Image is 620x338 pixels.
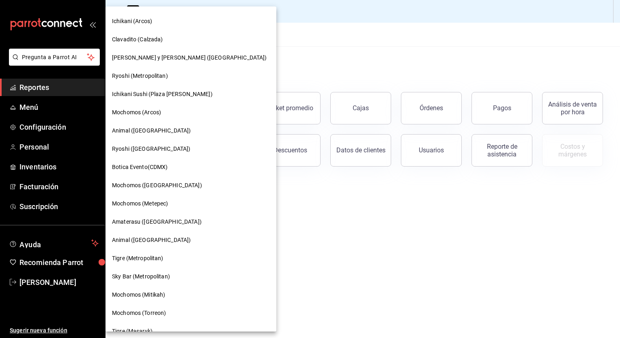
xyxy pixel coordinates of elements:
[105,85,276,103] div: Ichikani Sushi (Plaza [PERSON_NAME])
[105,122,276,140] div: Animal ([GEOGRAPHIC_DATA])
[105,213,276,231] div: Amaterasu ([GEOGRAPHIC_DATA])
[112,145,190,153] span: Ryoshi ([GEOGRAPHIC_DATA])
[112,199,168,208] span: Mochomos (Metepec)
[105,267,276,286] div: Sky Bar (Metropolitan)
[105,12,276,30] div: Ichikani (Arcos)
[105,67,276,85] div: Ryoshi (Metropolitan)
[105,304,276,322] div: Mochomos (Torreon)
[112,272,170,281] span: Sky Bar (Metropolitan)
[105,176,276,195] div: Mochomos ([GEOGRAPHIC_DATA])
[105,103,276,122] div: Mochomos (Arcos)
[112,254,164,263] span: Tigre (Metropolitan)
[105,49,276,67] div: [PERSON_NAME] y [PERSON_NAME] ([GEOGRAPHIC_DATA])
[105,30,276,49] div: Clavadito (Calzada)
[112,90,213,98] span: Ichikani Sushi (Plaza [PERSON_NAME])
[105,195,276,213] div: Mochomos (Metepec)
[112,53,267,62] span: [PERSON_NAME] y [PERSON_NAME] ([GEOGRAPHIC_DATA])
[112,181,202,190] span: Mochomos ([GEOGRAPHIC_DATA])
[105,286,276,304] div: Mochomos (Mitikah)
[112,327,153,336] span: Tigre (Masaryk)
[112,309,166,317] span: Mochomos (Torreon)
[112,17,152,26] span: Ichikani (Arcos)
[112,35,163,44] span: Clavadito (Calzada)
[112,126,191,135] span: Animal ([GEOGRAPHIC_DATA])
[112,291,165,299] span: Mochomos (Mitikah)
[112,72,168,80] span: Ryoshi (Metropolitan)
[112,218,202,226] span: Amaterasu ([GEOGRAPHIC_DATA])
[105,140,276,158] div: Ryoshi ([GEOGRAPHIC_DATA])
[112,163,168,171] span: Botica Evento(CDMX)
[105,158,276,176] div: Botica Evento(CDMX)
[105,249,276,267] div: Tigre (Metropolitan)
[112,108,161,117] span: Mochomos (Arcos)
[112,236,191,244] span: Animal ([GEOGRAPHIC_DATA])
[105,231,276,249] div: Animal ([GEOGRAPHIC_DATA])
